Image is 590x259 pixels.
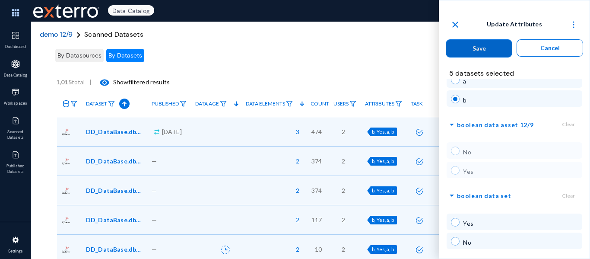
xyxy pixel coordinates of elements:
span: Data Elements [246,101,285,107]
span: 2 [342,157,345,166]
img: icon-dashboard.svg [11,31,20,40]
a: Published [147,96,191,112]
span: 2 [342,215,345,224]
span: DD_DataBase.dbo.All [86,215,144,224]
img: sqlserver.png [61,157,71,166]
img: icon-applications.svg [11,60,20,68]
img: icon-published.svg [11,150,20,159]
span: Settings [2,249,30,255]
span: Scanned Datasets [2,129,30,141]
span: Dashboard [2,44,30,50]
span: total [56,78,89,86]
span: By Datasets [108,51,142,59]
span: 2 [292,157,299,166]
span: 2 [292,186,299,195]
span: 2 [342,186,345,195]
span: b, Yes, a, b [372,188,394,193]
span: | [89,78,92,86]
img: sqlserver.png [61,127,71,137]
span: DD_DataBase.dbo.Phonefifty_copy2 [86,186,144,195]
span: Task [411,101,423,107]
img: app launcher [3,3,29,22]
span: 474 [311,127,322,136]
span: 2 [342,245,345,254]
span: Users [333,101,349,107]
img: sqlserver.png [61,186,71,195]
a: Data Age [191,96,231,112]
img: icon-filter.svg [220,101,227,107]
a: Task [406,96,427,111]
a: Data Elements [241,96,297,112]
img: icon-filter.svg [286,101,293,107]
span: Dataset [86,101,107,107]
span: 117 [311,215,322,224]
span: b, Yes, a, b [372,158,394,164]
span: DD_DataBase.dbo.Employees [86,245,144,254]
button: By Datasets [106,49,144,62]
a: demo 12/9 [40,30,73,39]
img: sqlserver.png [61,245,71,254]
span: Show filtered results [92,78,170,86]
span: 2 [342,127,345,136]
span: — [152,215,157,224]
span: b, Yes, a, b [372,246,394,252]
span: b, Yes, a, b [372,129,394,134]
a: Flags [435,96,467,112]
span: 2 [292,215,299,224]
span: [DATE] [162,127,182,136]
span: 10 [315,245,322,254]
b: 1,015 [56,78,72,86]
img: icon-workspace.svg [11,88,20,96]
img: icon-settings.svg [11,236,20,244]
a: Users [329,96,361,112]
img: icon-filter.svg [349,101,356,107]
span: — [152,157,157,166]
span: 374 [311,157,322,166]
span: 2 [292,245,299,254]
a: Dataset [82,96,119,112]
span: 374 [311,186,322,195]
span: Exterro [31,2,98,20]
span: b, Yes, a, b [372,217,394,223]
a: Attributes [361,96,406,112]
span: Count [311,101,329,107]
img: icon-filter.svg [180,101,187,107]
span: Attributes [365,101,394,107]
span: DD_DataBase.dbo.Phonefifty_copy [86,127,144,136]
img: icon-filter.svg [395,101,402,107]
span: Published [152,101,179,107]
img: icon-filter.svg [108,101,115,107]
span: DD_DataBase.dbo.Phonefifty [86,157,144,166]
span: — [152,186,157,195]
span: Workspaces [2,101,30,107]
span: By Datasources [57,51,102,59]
span: Data Age [195,101,219,107]
span: Data Catalog [2,73,30,79]
img: icon-published.svg [11,116,20,125]
span: Published Datasets [2,163,30,175]
span: 3 [292,127,299,136]
mat-icon: visibility [99,77,110,88]
button: By Datasources [55,49,104,62]
img: exterro-work-mark.svg [33,4,99,18]
span: — [152,245,157,254]
span: Data Catalog [108,5,154,16]
img: sqlserver.png [61,215,71,225]
img: icon-filter.svg [70,101,77,107]
span: Scanned Datasets [84,30,143,39]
